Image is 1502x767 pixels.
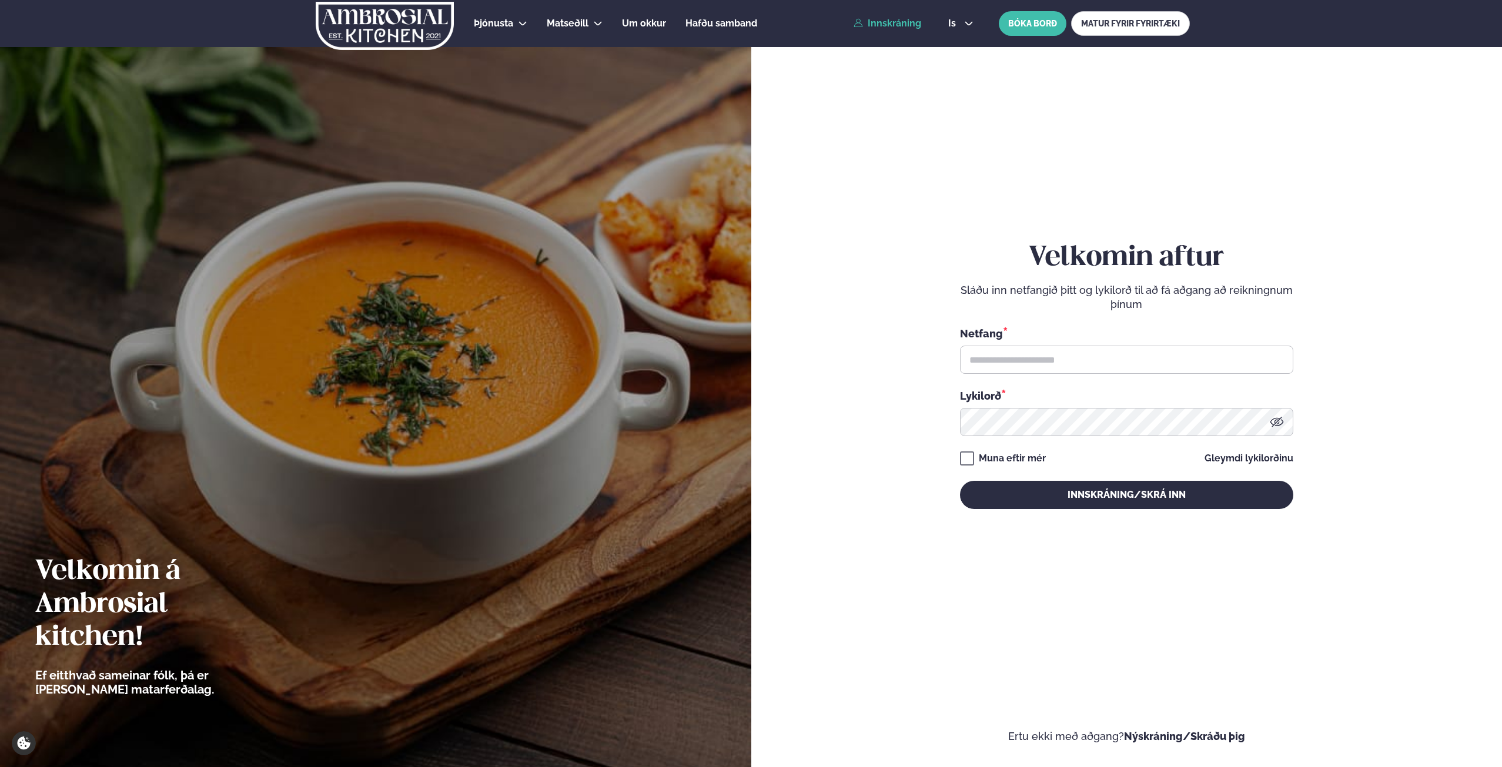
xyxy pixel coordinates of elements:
[685,16,757,31] a: Hafðu samband
[547,18,588,29] span: Matseðill
[960,242,1293,274] h2: Velkomin aftur
[939,19,983,28] button: is
[999,11,1066,36] button: BÓKA BORÐ
[854,18,921,29] a: Innskráning
[685,18,757,29] span: Hafðu samband
[1205,454,1293,463] a: Gleymdi lykilorðinu
[960,283,1293,312] p: Sláðu inn netfangið þitt og lykilorð til að fá aðgang að reikningnum þínum
[315,2,455,50] img: logo
[960,388,1293,403] div: Lykilorð
[12,731,36,755] a: Cookie settings
[1071,11,1190,36] a: MATUR FYRIR FYRIRTÆKI
[960,481,1293,509] button: Innskráning/Skrá inn
[622,16,666,31] a: Um okkur
[1124,730,1245,742] a: Nýskráning/Skráðu þig
[35,668,279,696] p: Ef eitthvað sameinar fólk, þá er [PERSON_NAME] matarferðalag.
[960,326,1293,341] div: Netfang
[474,18,513,29] span: Þjónusta
[948,19,959,28] span: is
[35,555,279,654] h2: Velkomin á Ambrosial kitchen!
[474,16,513,31] a: Þjónusta
[622,18,666,29] span: Um okkur
[547,16,588,31] a: Matseðill
[787,729,1467,743] p: Ertu ekki með aðgang?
